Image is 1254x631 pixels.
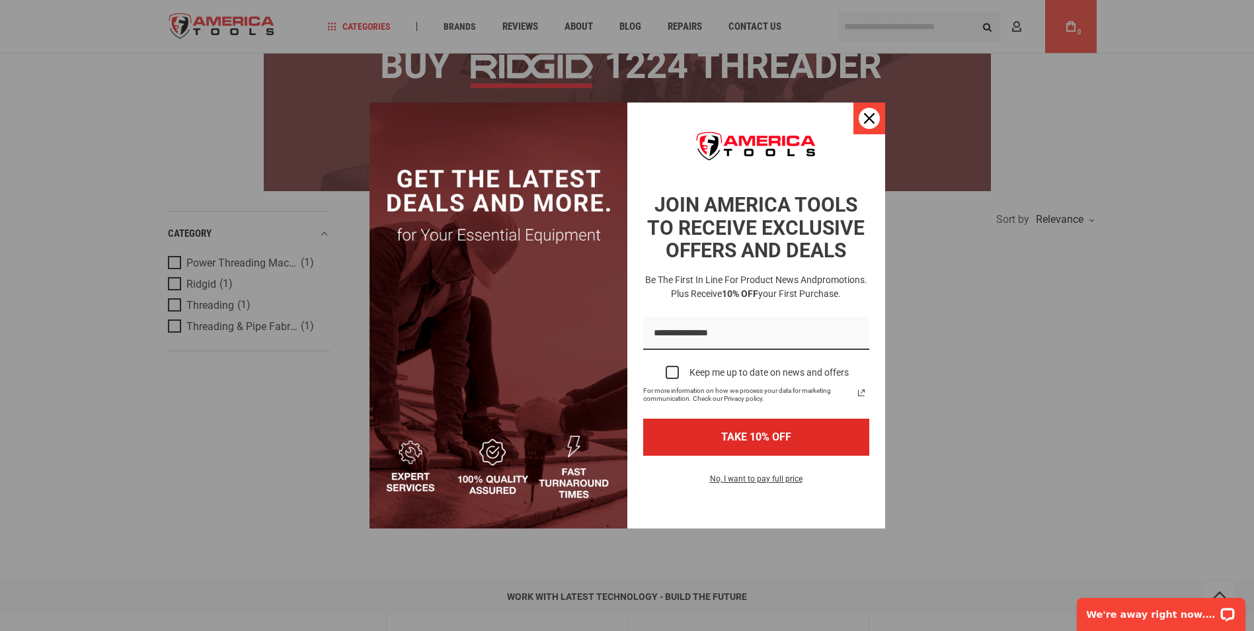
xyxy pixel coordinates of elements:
svg: close icon [864,113,875,124]
span: promotions. Plus receive your first purchase. [671,274,867,299]
input: Email field [643,317,869,351]
span: For more information on how we process your data for marketing communication. Check our Privacy p... [643,387,853,403]
button: No, I want to pay full price [699,472,813,494]
a: Read our Privacy Policy [853,385,869,401]
strong: 10% OFF [722,288,758,299]
button: Close [853,103,885,134]
svg: link icon [853,385,869,401]
button: TAKE 10% OFF [643,419,869,455]
div: Keep me up to date on news and offers [689,367,849,378]
h3: Be the first in line for product news and [641,273,872,301]
iframe: LiveChat chat widget [1068,589,1254,631]
strong: JOIN AMERICA TOOLS TO RECEIVE EXCLUSIVE OFFERS AND DEALS [647,193,865,262]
